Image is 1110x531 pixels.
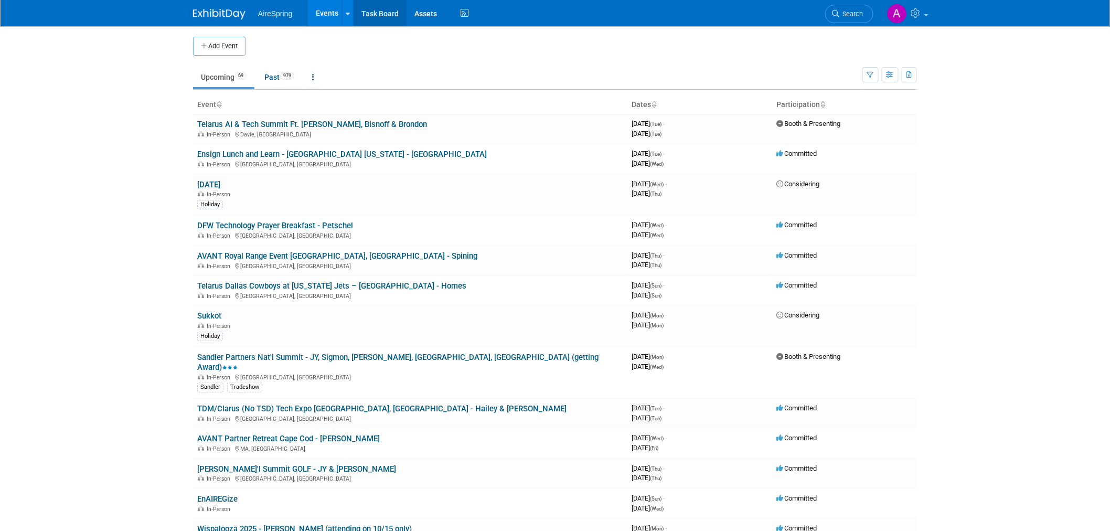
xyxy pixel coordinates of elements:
[197,474,623,482] div: [GEOGRAPHIC_DATA], [GEOGRAPHIC_DATA]
[887,4,907,24] img: Aila Ortiaga
[632,150,665,157] span: [DATE]
[632,311,667,319] span: [DATE]
[650,182,664,187] span: (Wed)
[650,354,664,360] span: (Mon)
[197,332,223,341] div: Holiday
[776,120,841,128] span: Booth & Presenting
[632,444,658,452] span: [DATE]
[650,253,661,259] span: (Thu)
[772,96,917,114] th: Participation
[207,445,233,452] span: In-Person
[198,445,204,451] img: In-Person Event
[207,506,233,513] span: In-Person
[650,406,661,411] span: (Tue)
[665,434,667,442] span: -
[207,191,233,198] span: In-Person
[632,363,664,370] span: [DATE]
[632,353,667,360] span: [DATE]
[216,100,221,109] a: Sort by Event Name
[207,131,233,138] span: In-Person
[632,494,665,502] span: [DATE]
[197,221,353,230] a: DFW Technology Prayer Breakfast - Petschel
[650,161,664,167] span: (Wed)
[197,160,623,168] div: [GEOGRAPHIC_DATA], [GEOGRAPHIC_DATA]
[632,291,661,299] span: [DATE]
[207,416,233,422] span: In-Person
[650,131,661,137] span: (Tue)
[650,151,661,157] span: (Tue)
[207,475,233,482] span: In-Person
[776,221,817,229] span: Committed
[197,444,623,452] div: MA, [GEOGRAPHIC_DATA]
[198,263,204,268] img: In-Person Event
[197,261,623,270] div: [GEOGRAPHIC_DATA], [GEOGRAPHIC_DATA]
[632,231,664,239] span: [DATE]
[820,100,825,109] a: Sort by Participation Type
[193,96,627,114] th: Event
[632,321,664,329] span: [DATE]
[207,232,233,239] span: In-Person
[198,191,204,196] img: In-Person Event
[650,496,661,502] span: (Sun)
[280,72,294,80] span: 979
[207,374,233,381] span: In-Person
[198,506,204,511] img: In-Person Event
[197,494,238,504] a: EnAIREGize
[776,180,819,188] span: Considering
[825,5,873,23] a: Search
[197,353,599,372] a: Sandler Partners Nat'l Summit - JY, Sigmon, [PERSON_NAME], [GEOGRAPHIC_DATA], [GEOGRAPHIC_DATA] (...
[197,434,380,443] a: AVANT Partner Retreat Cape Cod - [PERSON_NAME]
[197,404,567,413] a: TDM/Clarus (No TSD) Tech Expo [GEOGRAPHIC_DATA], [GEOGRAPHIC_DATA] - Hailey & [PERSON_NAME]
[665,311,667,319] span: -
[193,67,254,87] a: Upcoming69
[650,293,661,299] span: (Sun)
[207,263,233,270] span: In-Person
[650,364,664,370] span: (Wed)
[776,434,817,442] span: Committed
[632,281,665,289] span: [DATE]
[198,475,204,481] img: In-Person Event
[651,100,656,109] a: Sort by Start Date
[632,189,661,197] span: [DATE]
[632,434,667,442] span: [DATE]
[632,130,661,137] span: [DATE]
[198,323,204,328] img: In-Person Event
[197,150,487,159] a: Ensign Lunch and Learn - [GEOGRAPHIC_DATA] [US_STATE] - [GEOGRAPHIC_DATA]
[776,353,841,360] span: Booth & Presenting
[197,373,623,381] div: [GEOGRAPHIC_DATA], [GEOGRAPHIC_DATA]
[776,464,817,472] span: Committed
[650,416,661,421] span: (Tue)
[632,180,667,188] span: [DATE]
[650,506,664,512] span: (Wed)
[197,281,466,291] a: Telarus Dallas Cowboys at [US_STATE] Jets – [GEOGRAPHIC_DATA] - Homes
[197,180,220,189] a: [DATE]
[207,161,233,168] span: In-Person
[650,191,661,197] span: (Thu)
[632,120,665,128] span: [DATE]
[227,383,262,392] div: Tradeshow
[207,323,233,330] span: In-Person
[776,150,817,157] span: Committed
[776,281,817,289] span: Committed
[198,416,204,421] img: In-Person Event
[650,445,658,451] span: (Fri)
[193,9,246,19] img: ExhibitDay
[632,404,665,412] span: [DATE]
[650,222,664,228] span: (Wed)
[627,96,772,114] th: Dates
[665,221,667,229] span: -
[207,293,233,300] span: In-Person
[197,464,396,474] a: [PERSON_NAME]'l Summit GOLF - JY & [PERSON_NAME]
[197,311,221,321] a: Sukkot
[650,436,664,441] span: (Wed)
[663,120,665,128] span: -
[650,121,661,127] span: (Tue)
[663,251,665,259] span: -
[197,251,477,261] a: AVANT Royal Range Event [GEOGRAPHIC_DATA], [GEOGRAPHIC_DATA] - Spining
[197,383,223,392] div: Sandler
[663,494,665,502] span: -
[650,475,661,481] span: (Thu)
[632,221,667,229] span: [DATE]
[776,404,817,412] span: Committed
[197,414,623,422] div: [GEOGRAPHIC_DATA], [GEOGRAPHIC_DATA]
